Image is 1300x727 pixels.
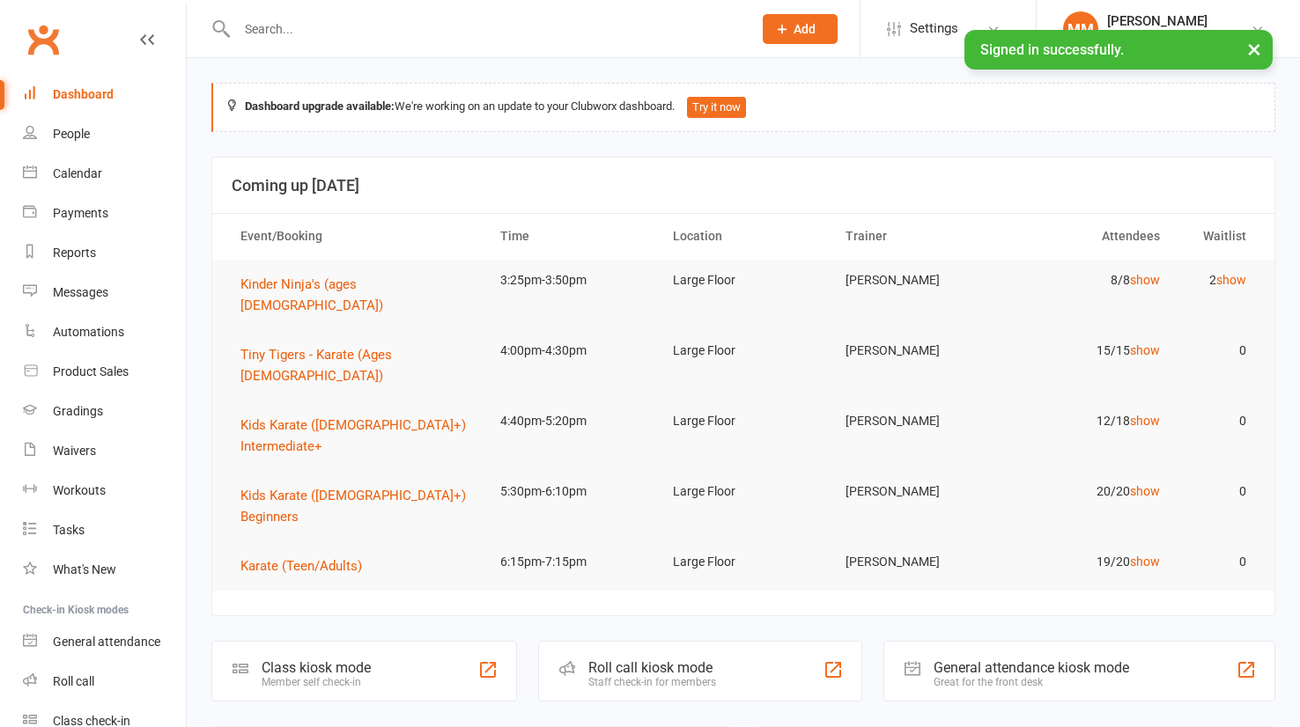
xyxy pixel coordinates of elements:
div: Messages [53,285,108,299]
td: 8/8 [1002,260,1175,301]
td: 4:00pm-4:30pm [484,330,657,371]
div: Roll call kiosk mode [588,659,716,676]
td: 0 [1176,400,1262,442]
h3: Coming up [DATE] [232,177,1255,195]
td: 20/20 [1002,471,1175,512]
td: 19/20 [1002,541,1175,583]
td: 5:30pm-6:10pm [484,471,657,512]
a: General attendance kiosk mode [23,622,186,662]
a: Tasks [23,510,186,550]
span: Kids Karate ([DEMOGRAPHIC_DATA]+) Beginners [240,488,466,525]
th: Event/Booking [225,214,484,259]
th: Location [657,214,830,259]
div: Roll call [53,674,94,688]
div: Great for the front desk [934,676,1129,688]
td: 0 [1176,330,1262,371]
td: 12/18 [1002,400,1175,442]
a: Calendar [23,154,186,194]
a: show [1216,273,1246,287]
button: × [1238,30,1270,68]
div: Newcastle Karate [1107,29,1208,45]
div: Product Sales [53,364,129,378]
a: Reports [23,233,186,273]
div: Calendar [53,166,102,180]
div: [PERSON_NAME] [1107,13,1208,29]
div: General attendance [53,635,160,649]
td: [PERSON_NAME] [830,471,1002,512]
input: Search... [232,17,740,41]
span: Kids Karate ([DEMOGRAPHIC_DATA]+) Intermediate+ [240,417,466,454]
button: Try it now [687,97,746,118]
div: Waivers [53,444,96,458]
td: Large Floor [657,330,830,371]
strong: Dashboard upgrade available: [245,99,395,113]
div: Tasks [53,523,85,537]
div: General attendance kiosk mode [934,659,1129,676]
div: Staff check-in for members [588,676,716,688]
a: Gradings [23,392,186,431]
div: Reports [53,246,96,260]
div: Gradings [53,404,103,418]
a: show [1130,484,1160,498]
button: Tiny Tigers - Karate (Ages [DEMOGRAPHIC_DATA]) [240,344,469,386]
span: Add [794,22,816,36]
td: 15/15 [1002,330,1175,371]
button: Kids Karate ([DEMOGRAPHIC_DATA]+) Beginners [240,485,469,527]
td: 4:40pm-5:20pm [484,400,657,442]
span: Karate (Teen/Adults) [240,558,362,574]
th: Waitlist [1176,214,1262,259]
button: Karate (Teen/Adults) [240,555,374,576]
div: Class kiosk mode [262,659,371,676]
a: Clubworx [21,18,65,62]
div: People [53,127,90,141]
button: Kids Karate ([DEMOGRAPHIC_DATA]+) Intermediate+ [240,415,469,457]
div: Member self check-in [262,676,371,688]
div: What's New [53,562,116,576]
th: Trainer [830,214,1002,259]
th: Time [484,214,657,259]
a: Product Sales [23,352,186,392]
td: 0 [1176,541,1262,583]
a: Roll call [23,662,186,701]
td: [PERSON_NAME] [830,330,1002,371]
a: Messages [23,273,186,312]
div: Workouts [53,483,106,497]
a: Waivers [23,431,186,471]
td: [PERSON_NAME] [830,260,1002,301]
th: Attendees [1002,214,1175,259]
span: Signed in successfully. [980,41,1124,58]
div: Dashboard [53,87,114,101]
a: Automations [23,312,186,352]
td: 0 [1176,471,1262,512]
td: 3:25pm-3:50pm [484,260,657,301]
td: 2 [1176,260,1262,301]
div: Payments [53,206,108,220]
span: Tiny Tigers - Karate (Ages [DEMOGRAPHIC_DATA]) [240,347,392,384]
a: Dashboard [23,75,186,114]
a: Payments [23,194,186,233]
a: People [23,114,186,154]
a: show [1130,414,1160,428]
span: Settings [910,9,958,48]
a: Workouts [23,471,186,510]
td: 6:15pm-7:15pm [484,541,657,583]
a: show [1130,343,1160,357]
td: Large Floor [657,541,830,583]
td: Large Floor [657,260,830,301]
span: Kinder Ninja's (ages [DEMOGRAPHIC_DATA]) [240,276,383,313]
div: We're working on an update to your Clubworx dashboard. [211,83,1275,132]
td: Large Floor [657,400,830,442]
a: show [1130,273,1160,287]
a: show [1130,554,1160,569]
button: Add [763,14,838,44]
div: MM [1063,11,1098,47]
div: Automations [53,325,124,339]
a: What's New [23,550,186,590]
td: [PERSON_NAME] [830,400,1002,442]
td: [PERSON_NAME] [830,541,1002,583]
td: Large Floor [657,471,830,512]
button: Kinder Ninja's (ages [DEMOGRAPHIC_DATA]) [240,274,469,316]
